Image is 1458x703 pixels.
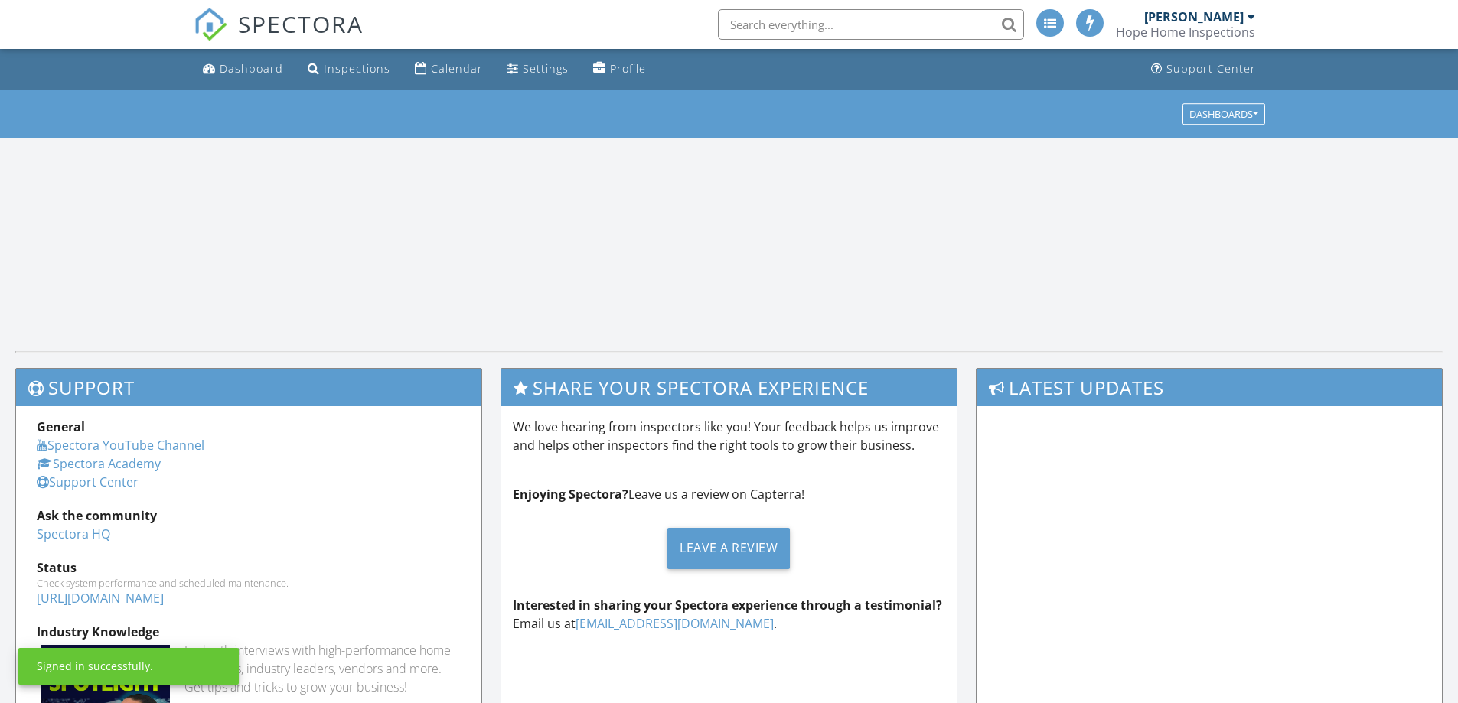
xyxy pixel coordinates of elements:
a: SPECTORA [194,21,364,53]
div: Calendar [431,61,483,76]
div: Support Center [1166,61,1256,76]
div: Industry Knowledge [37,623,461,641]
a: Inspections [302,55,396,83]
input: Search everything... [718,9,1024,40]
a: [EMAIL_ADDRESS][DOMAIN_NAME] [576,615,774,632]
div: Leave a Review [667,528,790,569]
span: SPECTORA [238,8,364,40]
a: [URL][DOMAIN_NAME] [37,590,164,607]
div: Status [37,558,461,577]
div: Dashboards [1189,109,1258,119]
a: Dashboard [197,55,289,83]
p: We love hearing from inspectors like you! Your feedback helps us improve and helps other inspecto... [513,418,946,454]
a: Support Center [37,474,139,490]
img: The Best Home Inspection Software - Spectora [194,8,227,41]
p: Leave us a review on Capterra! [513,485,946,503]
div: Hope Home Inspections [1116,24,1255,40]
div: Signed in successfully. [37,659,153,674]
p: Email us at . [513,596,946,633]
button: Dashboards [1182,103,1265,125]
div: Settings [523,61,569,76]
a: Calendar [409,55,489,83]
a: Spectora YouTube Channel [37,437,204,454]
div: Check system performance and scheduled maintenance. [37,577,461,589]
a: Settings [501,55,575,83]
strong: Interested in sharing your Spectora experience through a testimonial? [513,597,942,613]
a: Leave a Review [513,516,946,581]
h3: Support [16,369,481,406]
div: Ask the community [37,506,461,525]
div: Inspections [324,61,390,76]
div: [PERSON_NAME] [1144,9,1244,24]
div: In-depth interviews with high-performance home inspectors, industry leaders, vendors and more. Ge... [184,641,461,696]
a: Profile [587,55,652,83]
div: Profile [610,61,646,76]
a: Spectora HQ [37,526,110,542]
a: Support Center [1145,55,1262,83]
h3: Latest Updates [977,369,1442,406]
h3: Share Your Spectora Experience [501,369,957,406]
strong: General [37,418,85,435]
a: Spectora Academy [37,455,161,472]
div: Dashboard [220,61,283,76]
strong: Enjoying Spectora? [513,486,628,503]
